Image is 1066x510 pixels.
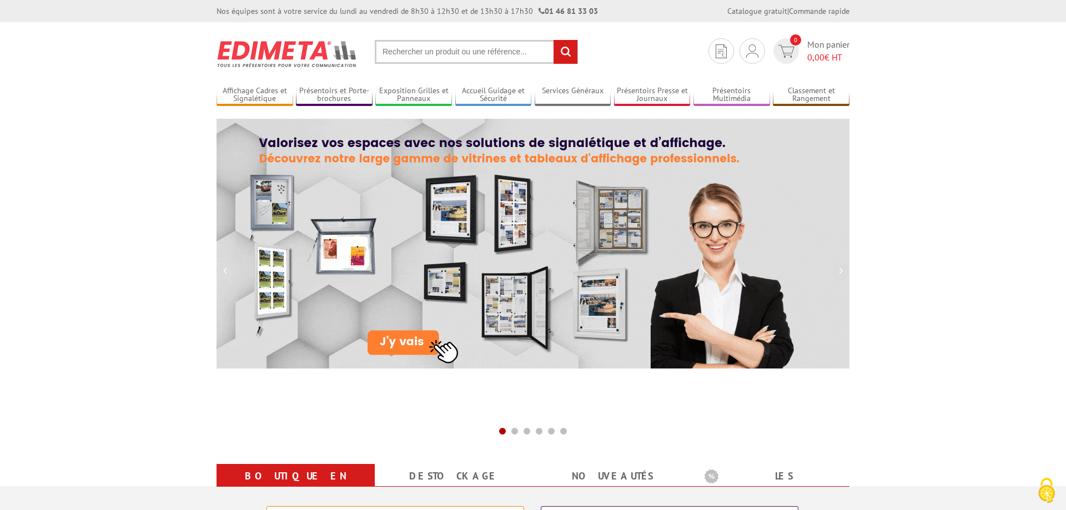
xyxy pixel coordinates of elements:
[296,86,373,104] a: Présentoirs et Porte-brochures
[727,6,787,16] a: Catalogue gratuit
[790,34,801,46] span: 0
[217,86,293,104] a: Affichage Cadres et Signalétique
[375,40,578,64] input: Rechercher un produit ou une référence...
[554,40,577,64] input: rechercher
[778,45,795,58] img: devis rapide
[716,44,727,58] img: devis rapide
[388,466,520,486] a: Destockage
[771,38,849,64] a: devis rapide 0 Mon panier 0,00€ HT
[535,86,611,104] a: Services Généraux
[705,466,843,488] b: Les promotions
[807,38,849,64] span: Mon panier
[693,86,770,104] a: Présentoirs Multimédia
[789,6,849,16] a: Commande rapide
[705,466,836,506] a: Les promotions
[539,6,598,16] strong: 01 46 81 33 03
[375,86,452,104] a: Exposition Grilles et Panneaux
[727,6,849,17] div: |
[807,52,824,63] span: 0,00
[1033,477,1060,504] img: Cookies (fenêtre modale)
[773,86,849,104] a: Classement et Rangement
[1027,472,1066,510] button: Cookies (fenêtre modale)
[614,86,691,104] a: Présentoirs Presse et Journaux
[546,466,678,486] a: nouveautés
[230,466,361,506] a: Boutique en ligne
[455,86,532,104] a: Accueil Guidage et Sécurité
[217,33,358,74] img: Présentoir, panneau, stand - Edimeta - PLV, affichage, mobilier bureau, entreprise
[746,44,758,58] img: devis rapide
[217,6,598,17] div: Nos équipes sont à votre service du lundi au vendredi de 8h30 à 12h30 et de 13h30 à 17h30
[807,51,849,64] span: € HT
